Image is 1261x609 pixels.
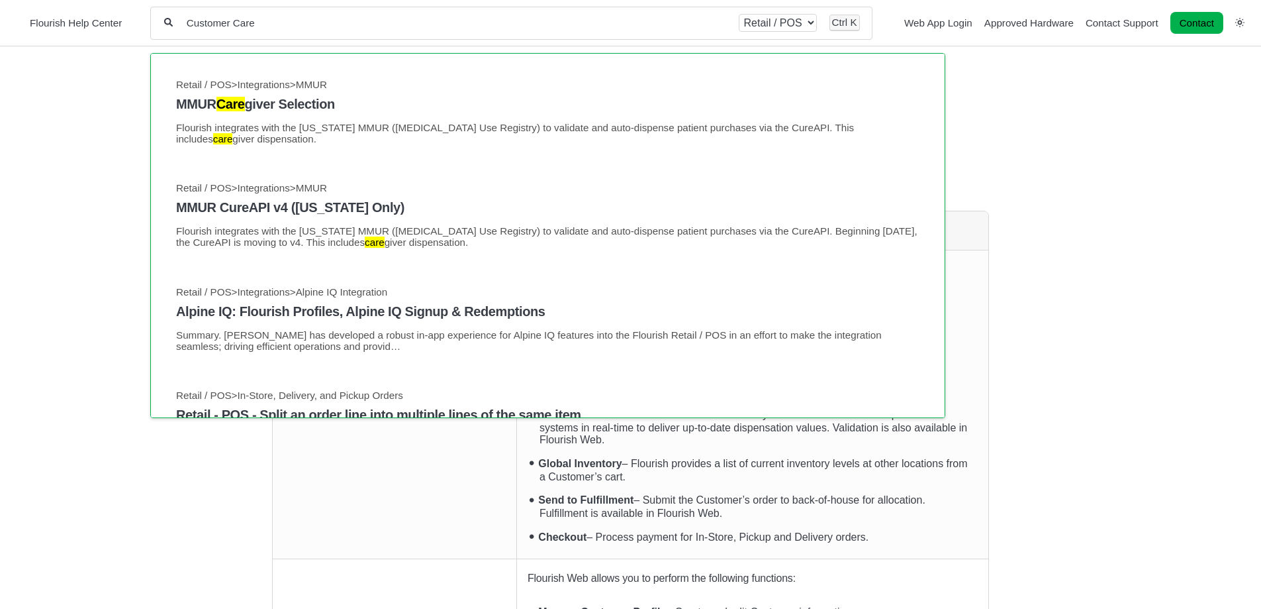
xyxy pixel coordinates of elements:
a: Retail / POS>Integrations>MMUR MMURCaregiver Selection Flourish integrates with the [US_STATE] MM... [176,79,919,144]
li: – Process payment for In-Store, Pickup and Delivery orders. [534,523,978,548]
kbd: Ctrl [832,17,848,28]
a: Retail / POS>In-Store, Delivery, and Pickup Orders Retail - POS - Split an order line into multip... [176,390,919,455]
a: Retail / POS>Integrations>MMUR MMUR CureAPI v4 ([US_STATE] Only) Flourish integrates with the [US... [176,182,919,248]
a: Flourish Help Center [17,14,122,32]
span: Alpine IQ Integration [296,286,387,298]
span: > [290,79,296,90]
span: In-Store, Delivery, and Pickup Orders [238,390,403,401]
h4: Alpine IQ: Flourish Profiles, Alpine IQ Signup & Redemptions [176,304,919,319]
section: Search results [150,53,945,418]
mark: Care [216,97,245,111]
p: Flourish integrates with the [US_STATE] MMUR ([MEDICAL_DATA] Use Registry) to validate and auto-d... [176,122,919,144]
p: Flourish Web allows you to perform the following functions: [528,570,978,587]
span: > [232,79,238,90]
span: Retail / POS [176,286,232,298]
span: > [290,286,296,298]
h4: Retail - POS - Split an order line into multiple lines of the same item. [176,408,919,423]
a: Web App Login navigation item [904,17,972,28]
span: Retail / POS [176,182,232,194]
li: – Flourish provides a list of current inventory levels at other locations from a Customer’s cart. [534,449,978,486]
li: – Flourish POS communicates directly with the certain state-compliance systems in real-time to de... [534,400,978,449]
strong: Global Inventory [538,458,622,469]
span: MMUR [296,79,327,90]
mark: care [365,237,385,249]
span: Retail / POS [176,79,232,90]
a: Contact [1170,12,1223,34]
a: Switch dark mode setting [1235,17,1244,28]
li: Contact desktop [1167,14,1227,32]
a: Contact Support navigation item [1086,17,1158,28]
h4: MMUR CureAPI v4 ([US_STATE] Only) [176,200,919,215]
a: Retail / POS>Integrations>Alpine IQ Integration Alpine IQ: Flourish Profiles, Alpine IQ Signup & ... [176,286,919,352]
kbd: K [850,17,857,28]
img: Flourish Help Center Logo [17,14,23,32]
mark: care [213,133,233,144]
span: > [232,390,238,401]
span: Integrations [238,286,290,298]
span: Flourish Help Center [30,17,122,28]
span: Retail / POS [176,390,232,401]
p: Flourish integrates with the [US_STATE] MMUR ([MEDICAL_DATA] Use Registry) to validate and auto-d... [176,226,919,249]
li: – Submit the Customer’s order to back-of-house for allocation. Fulfillment is available in Flouri... [534,486,978,524]
strong: Send to Fulfillment [538,494,633,506]
span: MMUR [296,182,327,194]
span: Integrations [238,79,290,90]
span: Integrations [238,182,290,194]
a: Approved Hardware navigation item [984,17,1074,28]
input: Help Me With... [185,17,726,29]
h4: MMUR giver Selection [176,97,919,112]
span: > [290,182,296,194]
strong: Checkout [538,531,586,543]
span: > [232,286,238,298]
div: Search hit [151,66,944,468]
p: Summary. [PERSON_NAME] has developed a robust in-app experience for Alpine IQ features into the F... [176,329,919,352]
span: > [232,182,238,194]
